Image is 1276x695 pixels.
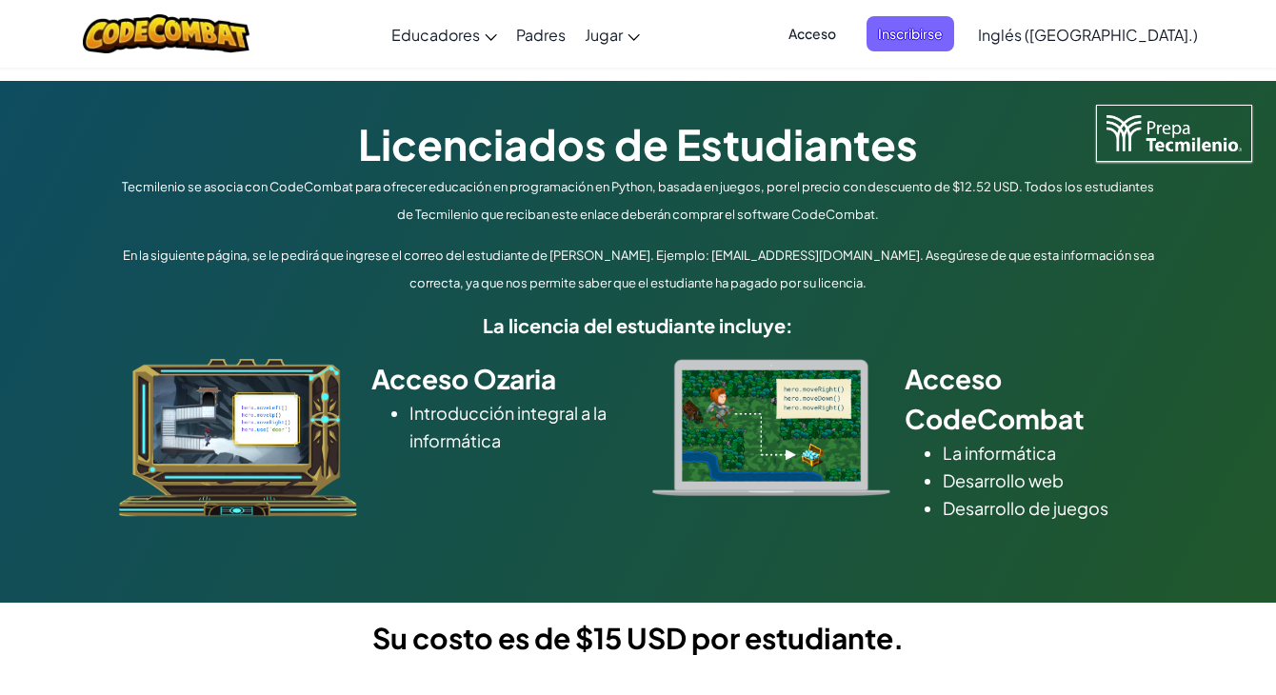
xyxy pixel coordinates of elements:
a: Padres [507,9,575,60]
font: Licenciados de Estudiantes [358,117,918,170]
img: Logotipo de CodeCombat [83,14,249,53]
img: ozaria_acodus.png [119,359,357,517]
a: Educadores [382,9,507,60]
font: Su costo es de $15 USD por estudiante. [372,620,904,656]
button: Inscribirse [867,16,954,51]
font: Desarrollo web [943,469,1064,491]
font: La informática [943,442,1056,464]
font: Acceso Ozaria [371,362,556,395]
font: Padres [516,25,566,45]
font: Tecmilenio se asocia con CodeCombat para ofrecer educación en programación en Python, basada en j... [122,179,1154,222]
img: type_real_code.png [652,359,890,496]
a: Inglés ([GEOGRAPHIC_DATA].) [968,9,1207,60]
font: Educadores [391,25,480,45]
img: Logotipo de Tecmilenio [1096,105,1252,162]
font: Jugar [585,25,623,45]
font: Acceso [788,25,836,42]
font: Inglés ([GEOGRAPHIC_DATA].) [978,25,1198,45]
font: Desarrollo de juegos [943,497,1108,519]
button: Acceso [777,16,847,51]
font: Introducción integral a la informática [409,402,607,451]
font: Inscribirse [878,25,943,42]
font: Acceso CodeCombat [905,362,1085,435]
a: Jugar [575,9,649,60]
font: En la siguiente página, se le pedirá que ingrese el correo del estudiante de [PERSON_NAME]. Ejemp... [123,248,1154,290]
font: La licencia del estudiante incluye: [483,313,793,337]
